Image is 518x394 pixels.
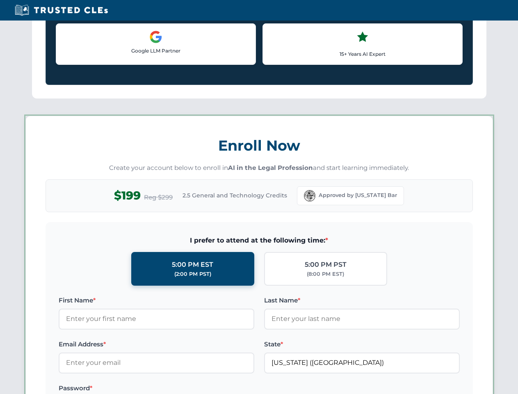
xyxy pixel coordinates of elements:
span: Reg $299 [144,192,173,202]
p: Google LLM Partner [63,47,249,55]
input: Florida (FL) [264,353,460,373]
span: I prefer to attend at the following time: [59,235,460,246]
label: State [264,339,460,349]
div: 5:00 PM PST [305,259,347,270]
label: Last Name [264,295,460,305]
label: Password [59,383,254,393]
input: Enter your first name [59,309,254,329]
div: (2:00 PM PST) [174,270,211,278]
input: Enter your email [59,353,254,373]
h3: Enroll Now [46,133,473,158]
p: 15+ Years AI Expert [269,50,456,58]
img: Florida Bar [304,190,315,202]
span: 2.5 General and Technology Credits [183,191,287,200]
div: (8:00 PM EST) [307,270,344,278]
input: Enter your last name [264,309,460,329]
span: Approved by [US_STATE] Bar [319,191,397,199]
p: Create your account below to enroll in and start learning immediately. [46,163,473,173]
strong: AI in the Legal Profession [228,164,313,172]
img: Trusted CLEs [12,4,110,16]
img: Google [149,30,162,44]
label: First Name [59,295,254,305]
span: $199 [114,186,141,205]
div: 5:00 PM EST [172,259,213,270]
label: Email Address [59,339,254,349]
